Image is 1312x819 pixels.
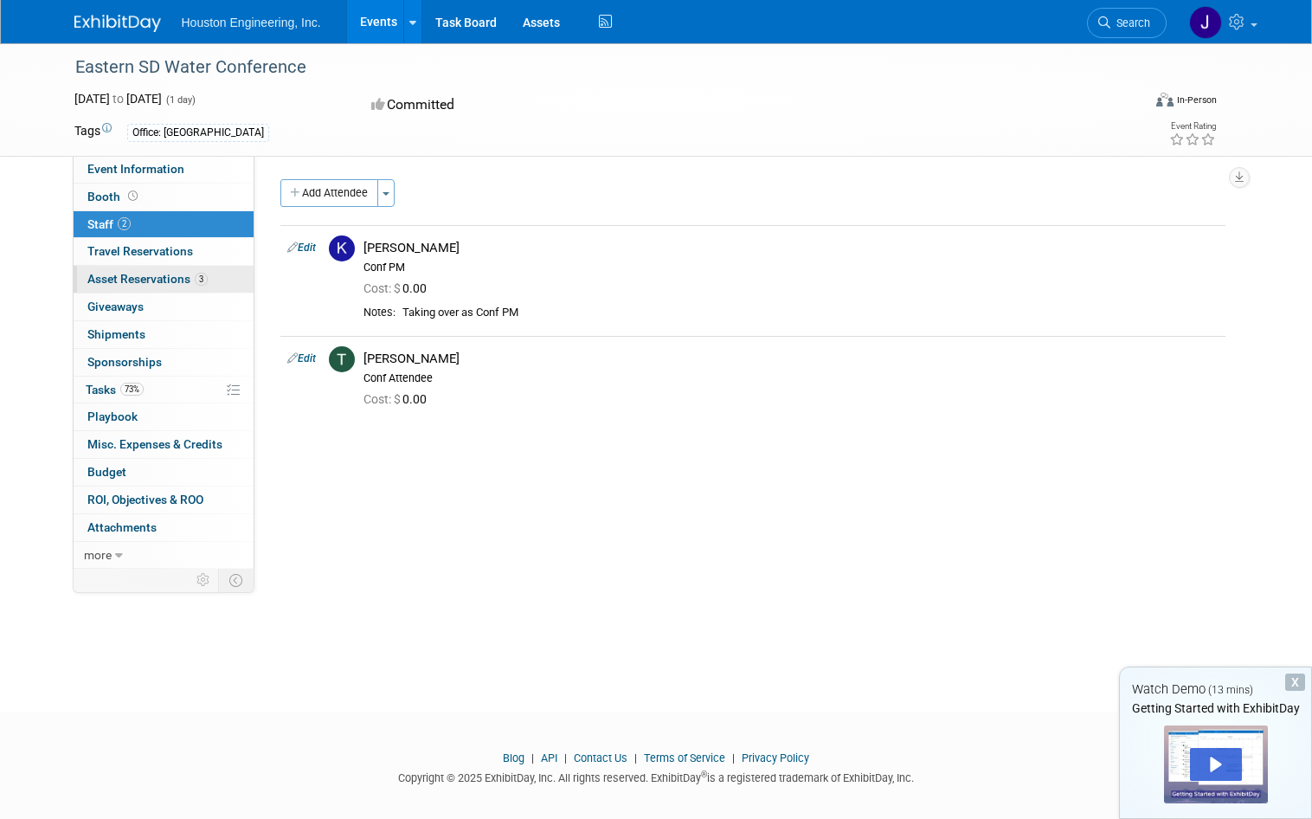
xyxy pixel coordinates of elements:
sup: ® [701,770,707,779]
span: Budget [87,465,126,479]
span: | [630,751,641,764]
span: (13 mins) [1208,684,1253,696]
a: Misc. Expenses & Credits [74,431,254,458]
a: Search [1087,8,1167,38]
span: Event Information [87,162,184,176]
span: more [84,548,112,562]
td: Tags [74,122,112,142]
a: Blog [503,751,524,764]
div: Committed [366,90,730,120]
span: Cost: $ [363,392,402,406]
span: Misc. Expenses & Credits [87,437,222,451]
span: Tasks [86,383,144,397]
span: Booth not reserved yet [125,190,141,203]
div: Notes: [363,306,396,319]
span: 0.00 [363,281,434,295]
a: Terms of Service [644,751,725,764]
img: T.jpg [329,346,355,372]
div: Event Rating [1169,122,1216,131]
div: Getting Started with ExhibitDay [1120,700,1311,717]
span: 2 [118,217,131,230]
a: Shipments [74,321,254,348]
span: to [110,92,126,106]
span: | [560,751,571,764]
div: [PERSON_NAME] [363,240,1219,256]
a: Booth [74,184,254,210]
span: | [728,751,739,764]
a: Sponsorships [74,349,254,376]
span: Attachments [87,520,157,534]
div: Eastern SD Water Conference [69,52,1120,83]
a: Privacy Policy [742,751,809,764]
a: Edit [287,352,316,364]
a: Attachments [74,514,254,541]
a: Edit [287,242,316,254]
span: (1 day) [164,94,196,106]
span: [DATE] [DATE] [74,92,162,106]
span: Giveaways [87,300,144,313]
span: 3 [195,273,208,286]
span: 73% [120,383,144,396]
div: Taking over as Conf PM [402,306,1219,320]
span: Staff [87,217,131,231]
span: Travel Reservations [87,244,193,258]
span: Houston Engineering, Inc. [182,16,321,29]
div: [PERSON_NAME] [363,351,1219,367]
span: Shipments [87,327,145,341]
button: Add Attendee [280,179,378,207]
a: Budget [74,459,254,486]
div: Watch Demo [1120,680,1311,699]
a: Tasks73% [74,377,254,403]
img: ExhibitDay [74,15,161,32]
a: Playbook [74,403,254,430]
a: Staff2 [74,211,254,238]
a: ROI, Objectives & ROO [74,487,254,513]
a: Contact Us [574,751,627,764]
a: more [74,542,254,569]
div: Event Format [1048,90,1217,116]
a: Travel Reservations [74,238,254,265]
div: Conf Attendee [363,371,1219,385]
a: Giveaways [74,293,254,320]
span: Sponsorships [87,355,162,369]
div: Office: [GEOGRAPHIC_DATA] [127,124,269,142]
a: Asset Reservations3 [74,266,254,293]
span: 0.00 [363,392,434,406]
img: Jackie Thompson [1189,6,1222,39]
a: Event Information [74,156,254,183]
span: | [527,751,538,764]
td: Personalize Event Tab Strip [189,569,219,591]
td: Toggle Event Tabs [218,569,254,591]
div: Conf PM [363,261,1219,274]
span: Search [1110,16,1150,29]
span: ROI, Objectives & ROO [87,493,203,506]
img: Format-Inperson.png [1156,93,1174,106]
div: Dismiss [1285,674,1305,691]
span: Playbook [87,409,138,423]
span: Booth [87,190,141,203]
div: In-Person [1176,94,1217,106]
span: Cost: $ [363,281,402,295]
a: API [541,751,557,764]
img: K.jpg [329,235,355,261]
div: Play [1190,748,1242,781]
span: Asset Reservations [87,272,208,286]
